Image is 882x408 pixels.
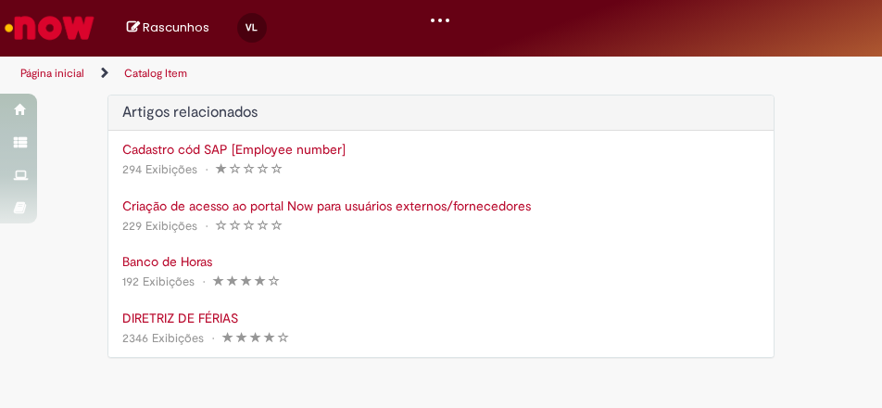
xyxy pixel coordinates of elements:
[208,325,219,351] span: •
[122,252,760,271] a: Banco de Horas
[122,161,197,177] span: 294 Exibições
[201,157,212,182] span: •
[122,105,760,121] h3: Artigos relacionados
[143,19,209,36] span: Rascunhos
[122,274,195,289] span: 192 Exibições
[124,66,187,81] a: Catalog Item
[246,21,258,33] span: VL
[122,140,760,159] a: Cadastro cód SAP [Employee number]
[198,269,209,294] span: •
[2,9,97,46] img: ServiceNow
[122,309,760,327] a: DIRETRIZ DE FÉRIAS
[122,197,760,215] a: Criação de acesso ao portal Now para usuários externos/fornecedores
[20,66,84,81] a: Página inicial
[122,218,197,234] span: 229 Exibições
[127,19,209,36] a: No momento, sua lista de rascunhos tem 0 Itens
[122,330,204,346] span: 2346 Exibições
[14,57,427,91] ul: Trilhas de página
[201,213,212,238] span: •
